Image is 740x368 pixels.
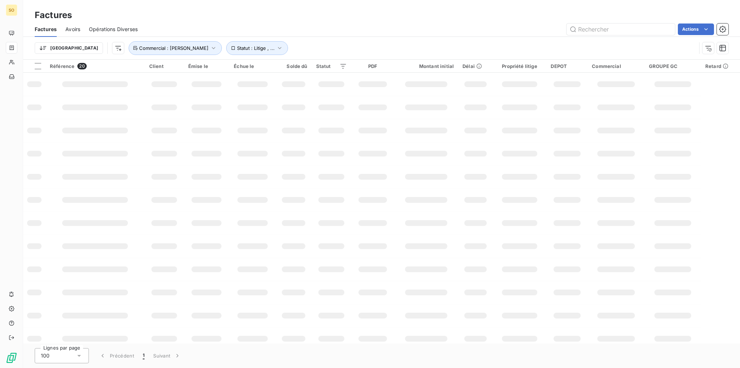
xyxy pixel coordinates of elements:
[6,352,17,364] img: Logo LeanPay
[138,348,149,363] button: 1
[95,348,138,363] button: Précédent
[551,63,583,69] div: DEPOT
[592,63,640,69] div: Commercial
[188,63,225,69] div: Émise le
[89,26,138,33] span: Opérations Diverses
[462,63,488,69] div: Délai
[567,23,675,35] input: Rechercher
[715,343,733,361] iframe: Intercom live chat
[35,9,72,22] h3: Factures
[35,26,57,33] span: Factures
[280,63,307,69] div: Solde dû
[678,23,714,35] button: Actions
[705,63,736,69] div: Retard
[234,63,271,69] div: Échue le
[139,45,208,51] span: Commercial : [PERSON_NAME]
[143,352,145,359] span: 1
[129,41,222,55] button: Commercial : [PERSON_NAME]
[50,63,74,69] span: Référence
[226,41,288,55] button: Statut : Litige , ...
[399,63,454,69] div: Montant initial
[149,348,185,363] button: Suivant
[35,42,103,54] button: [GEOGRAPHIC_DATA]
[6,4,17,16] div: SO
[65,26,80,33] span: Avoirs
[77,63,86,69] span: 20
[316,63,347,69] div: Statut
[356,63,390,69] div: PDF
[41,352,50,359] span: 100
[237,45,275,51] span: Statut : Litige , ...
[649,63,697,69] div: GROUPE GC
[149,63,180,69] div: Client
[497,63,542,69] div: Propriété litige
